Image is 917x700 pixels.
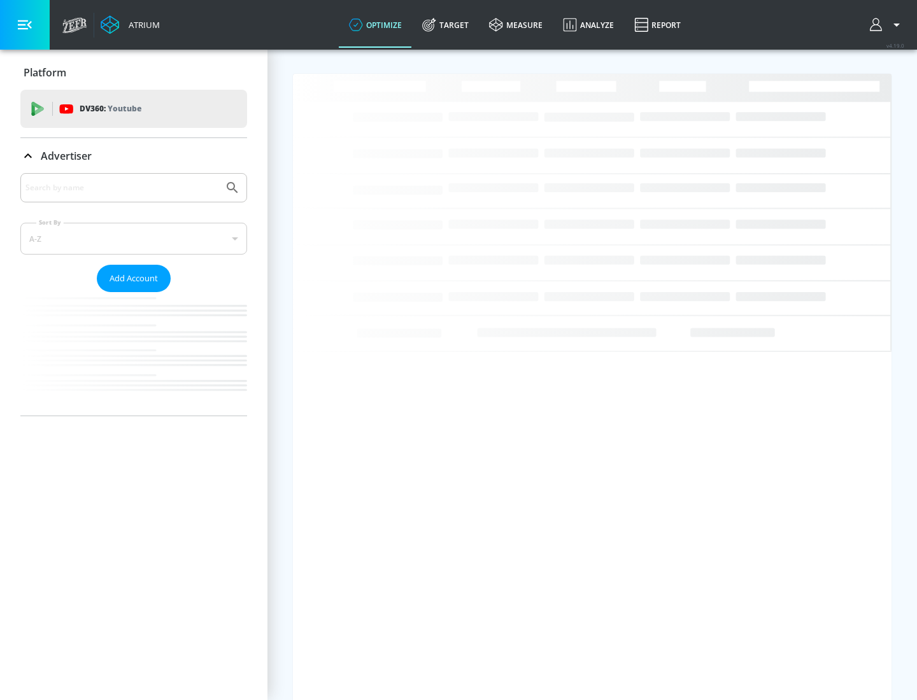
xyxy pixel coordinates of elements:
p: Youtube [108,102,141,115]
label: Sort By [36,218,64,227]
input: Search by name [25,179,218,196]
a: Target [412,2,479,48]
button: Add Account [97,265,171,292]
p: DV360: [80,102,141,116]
div: DV360: Youtube [20,90,247,128]
p: Advertiser [41,149,92,163]
a: measure [479,2,553,48]
div: Advertiser [20,138,247,174]
a: Atrium [101,15,160,34]
div: A-Z [20,223,247,255]
span: Add Account [110,271,158,286]
a: Report [624,2,691,48]
div: Advertiser [20,173,247,416]
nav: list of Advertiser [20,292,247,416]
span: v 4.19.0 [886,42,904,49]
p: Platform [24,66,66,80]
a: optimize [339,2,412,48]
div: Platform [20,55,247,90]
div: Atrium [124,19,160,31]
a: Analyze [553,2,624,48]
